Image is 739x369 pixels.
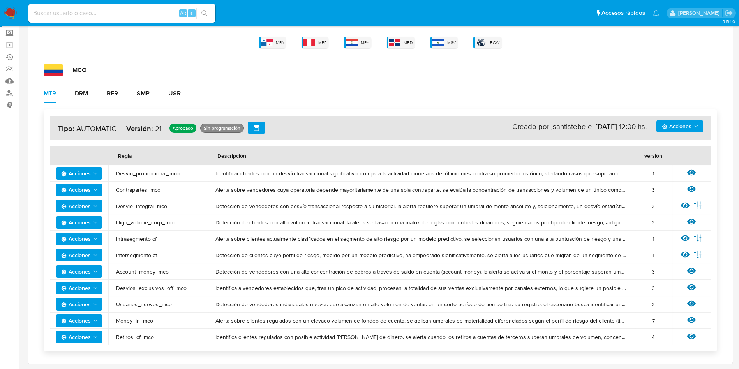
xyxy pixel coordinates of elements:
[28,8,215,18] input: Buscar usuario o caso...
[196,8,212,19] button: search-icon
[190,9,193,17] span: s
[180,9,186,17] span: Alt
[601,9,645,17] span: Accesos rápidos
[725,9,733,17] a: Salir
[723,18,735,25] span: 3.154.0
[678,9,722,17] p: joaquin.santistebe@mercadolibre.com
[653,10,660,16] a: Notificaciones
